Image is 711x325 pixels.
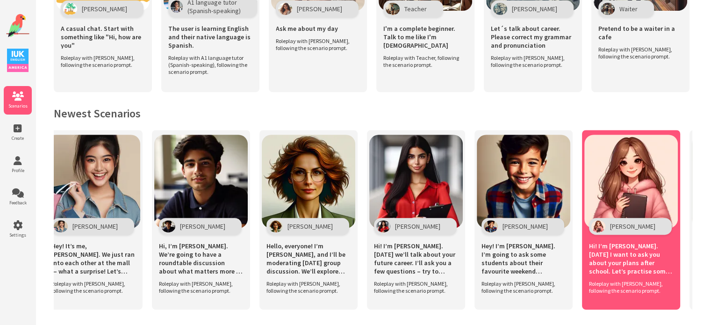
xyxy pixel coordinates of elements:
img: Character [591,220,605,232]
img: Character [63,3,77,15]
span: Teacher [404,5,427,13]
img: IUK Logo [7,49,29,72]
img: Scenario Image [262,135,355,228]
img: Scenario Image [154,135,248,228]
span: Create [4,135,32,141]
span: [PERSON_NAME] [287,222,333,231]
span: Roleplay with [PERSON_NAME], following the scenario prompt. [159,280,238,294]
span: [PERSON_NAME] [82,5,127,13]
span: Roleplay with [PERSON_NAME], following the scenario prompt. [589,280,668,294]
span: Hi! I’m [PERSON_NAME]. [DATE] we’ll talk about your future career. I’ll ask you a few questions –... [374,242,458,275]
img: Character [376,220,390,232]
span: Hi! I’m [PERSON_NAME]. [DATE] I want to ask you about your plans after school. Let’s practise som... [589,242,673,275]
img: Character [493,3,507,15]
img: Scenario Image [477,135,570,228]
span: Pretend to be a waiter in a cafe [598,24,682,41]
span: A casual chat. Start with something like "Hi, how are you" [61,24,145,50]
span: Roleplay with [PERSON_NAME], following the scenario prompt. [481,280,561,294]
img: Character [601,3,615,15]
span: Hi, I’m [PERSON_NAME]. We’re going to have a roundtable discussion about what matters more — educ... [159,242,243,275]
h2: Newest Scenarios [54,106,692,121]
img: Character [54,220,68,232]
span: Roleplay with [PERSON_NAME], following the scenario prompt. [276,37,355,51]
img: Character [161,220,175,232]
img: Scenario Image [47,135,140,228]
span: Roleplay with [PERSON_NAME], following the scenario prompt. [491,54,570,68]
span: [PERSON_NAME] [610,222,655,231]
span: Roleplay with Teacher, following the scenario prompt. [383,54,463,68]
span: Scenarios [4,103,32,109]
span: Hey! I’m [PERSON_NAME]. I’m going to ask some students about their favourite weekend activities. ... [481,242,566,275]
span: [PERSON_NAME] [297,5,342,13]
span: Roleplay with [PERSON_NAME], following the scenario prompt. [598,46,678,60]
img: Character [484,220,498,232]
span: Roleplay with [PERSON_NAME], following the scenario prompt. [266,280,346,294]
span: Waiter [619,5,638,13]
img: Scenario Image [369,135,463,228]
span: Roleplay with A1 language tutor (Spanish-speaking), following the scenario prompt. [168,54,248,75]
span: [PERSON_NAME] [180,222,225,231]
span: Hello, everyone! I’m [PERSON_NAME], and I’ll be moderating [DATE] group discussion. We’ll explore... [266,242,351,275]
span: Hey! It’s me, [PERSON_NAME]. We just ran into each other at the mall — what a surprise! Let’s cat... [51,242,136,275]
span: Roleplay with [PERSON_NAME], following the scenario prompt. [374,280,453,294]
span: [PERSON_NAME] [503,222,548,231]
span: Ask me about my day [276,24,338,33]
img: Character [386,3,400,15]
img: Character [171,0,183,13]
span: The user is learning English and their native language is Spanish. [168,24,252,50]
span: Settings [4,232,32,238]
span: [PERSON_NAME] [72,222,118,231]
span: I'm a complete beginner. Talk to me like I'm [DEMOGRAPHIC_DATA] [383,24,467,50]
img: Character [269,220,283,232]
span: Feedback [4,200,32,206]
span: Let´s talk about career. Please correct my grammar and pronunciation [491,24,575,50]
img: Character [278,3,292,15]
span: [PERSON_NAME] [395,222,440,231]
span: Profile [4,167,32,173]
img: Scenario Image [584,135,678,228]
span: Roleplay with [PERSON_NAME], following the scenario prompt. [61,54,140,68]
img: Website Logo [6,14,29,37]
span: [PERSON_NAME] [512,5,557,13]
span: Roleplay with [PERSON_NAME], following the scenario prompt. [51,280,131,294]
